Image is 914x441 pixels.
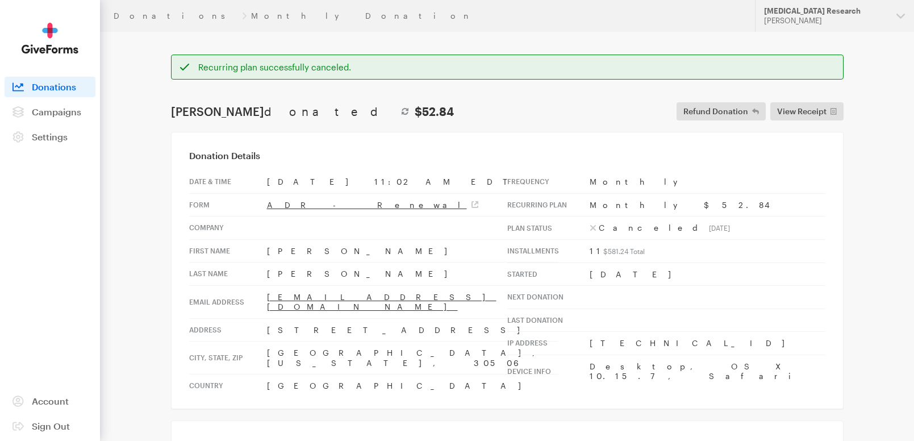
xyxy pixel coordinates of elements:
[5,391,95,411] a: Account
[590,355,825,388] td: Desktop, OS X 10.15.7, Safari
[114,11,237,20] a: Donations
[267,263,558,286] td: [PERSON_NAME]
[189,150,825,161] h3: Donation Details
[764,16,887,26] div: [PERSON_NAME]
[507,332,590,355] th: IP address
[32,396,69,406] span: Account
[189,193,267,217] th: Form
[590,332,825,355] td: [TECHNICAL_ID]
[5,77,95,97] a: Donations
[264,105,395,118] span: donated
[590,193,825,217] td: Monthly $52.84
[507,170,590,193] th: Frequency
[189,318,267,342] th: Address
[603,247,645,255] sub: $581.24 Total
[171,105,454,118] h1: [PERSON_NAME]
[32,131,68,142] span: Settings
[267,239,558,263] td: [PERSON_NAME]
[507,263,590,286] th: Started
[770,102,844,120] a: View Receipt
[198,61,834,73] div: Recurring plan successfully canceled.
[507,355,590,388] th: Device info
[189,285,267,318] th: Email address
[267,200,478,210] a: ADR - Renewal
[267,318,558,342] td: [STREET_ADDRESS]
[189,375,267,397] th: Country
[5,102,95,122] a: Campaigns
[590,170,825,193] td: Monthly
[777,105,827,118] span: View Receipt
[267,292,496,312] a: [EMAIL_ADDRESS][DOMAIN_NAME]
[590,217,825,240] td: Canceled
[709,224,730,232] sub: [DATE]
[507,240,590,263] th: Installments
[507,309,590,332] th: Last donation
[267,375,558,397] td: [GEOGRAPHIC_DATA]
[189,263,267,286] th: Last Name
[267,342,558,375] td: [GEOGRAPHIC_DATA], [US_STATE], 30506
[683,105,748,118] span: Refund Donation
[189,217,267,240] th: Company
[507,193,590,217] th: Recurring Plan
[5,127,95,147] a: Settings
[590,240,825,263] td: 11
[32,421,70,431] span: Sign Out
[189,342,267,375] th: City, state, zip
[22,23,78,54] img: GiveForms
[32,81,76,92] span: Donations
[267,170,558,193] td: [DATE] 11:02 AM EDT
[32,106,81,117] span: Campaigns
[5,416,95,436] a: Sign Out
[415,105,454,118] strong: $52.84
[189,239,267,263] th: First Name
[507,286,590,309] th: Next donation
[677,102,766,120] button: Refund Donation
[590,263,825,286] td: [DATE]
[764,6,887,16] div: [MEDICAL_DATA] Research
[189,170,267,193] th: Date & time
[507,217,590,240] th: Plan Status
